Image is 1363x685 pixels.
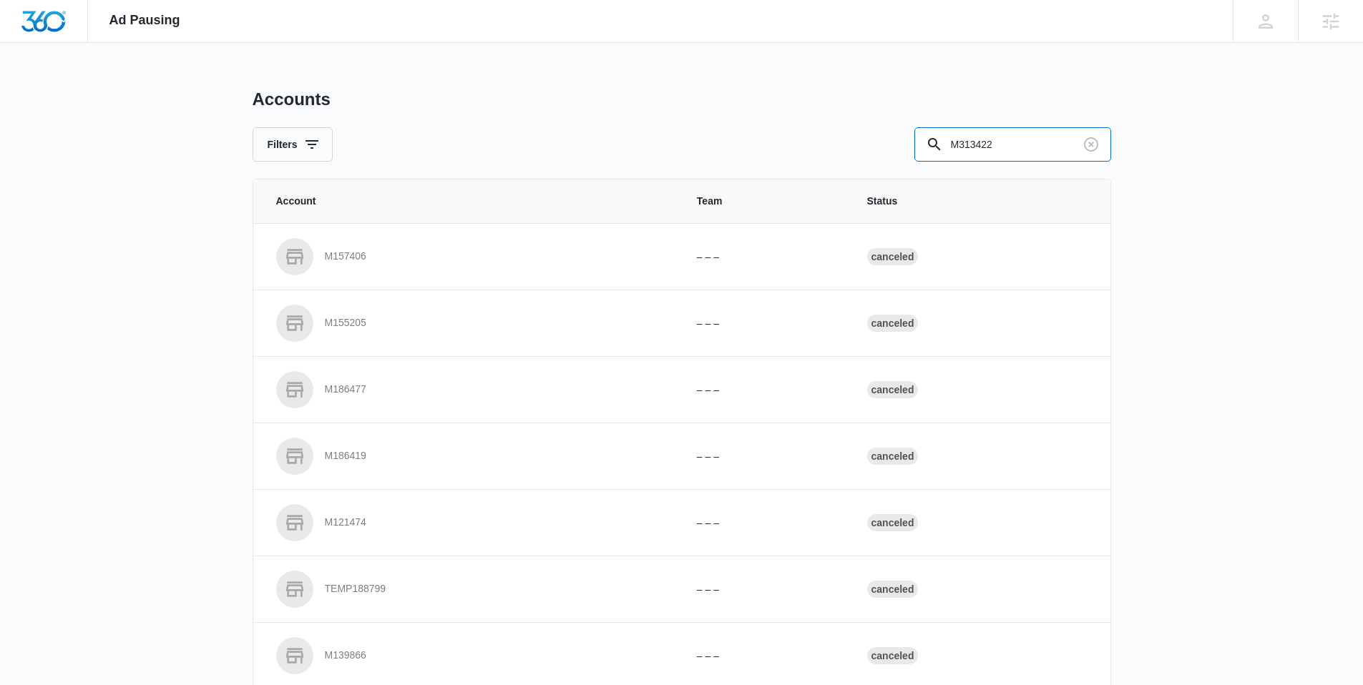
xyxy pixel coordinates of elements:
p: M157406 [325,250,366,264]
span: Team [697,194,833,209]
div: Domain Overview [54,84,128,94]
p: – – – [697,383,833,398]
p: M186419 [325,449,366,463]
a: M155205 [276,305,663,342]
div: v 4.0.25 [40,23,70,34]
p: – – – [697,250,833,265]
div: Canceled [867,248,919,265]
p: M139866 [325,649,366,663]
div: Canceled [867,514,919,531]
img: logo_orange.svg [23,23,34,34]
div: Keywords by Traffic [158,84,241,94]
a: M121474 [276,504,663,541]
div: Canceled [867,381,919,398]
a: M186419 [276,438,663,475]
a: M186477 [276,371,663,408]
img: tab_keywords_by_traffic_grey.svg [142,83,154,94]
h1: Accounts [253,89,331,110]
p: M155205 [325,316,366,330]
span: Status [867,194,1088,209]
a: M157406 [276,238,663,275]
span: Ad Pausing [109,13,180,28]
button: Filters [253,127,333,162]
p: M186477 [325,383,366,397]
button: Clear [1080,133,1103,156]
img: website_grey.svg [23,37,34,49]
div: Canceled [867,647,919,664]
a: M139866 [276,637,663,674]
p: – – – [697,449,833,464]
p: M121474 [325,516,366,530]
input: Search By Account Number [914,127,1111,162]
p: – – – [697,582,833,597]
p: – – – [697,316,833,331]
p: – – – [697,649,833,664]
div: Domain: [DOMAIN_NAME] [37,37,157,49]
span: Account [276,194,663,209]
p: TEMP188799 [325,582,386,596]
div: Canceled [867,581,919,598]
img: tab_domain_overview_orange.svg [39,83,50,94]
div: Canceled [867,448,919,465]
a: TEMP188799 [276,571,663,608]
div: Canceled [867,315,919,332]
p: – – – [697,516,833,531]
